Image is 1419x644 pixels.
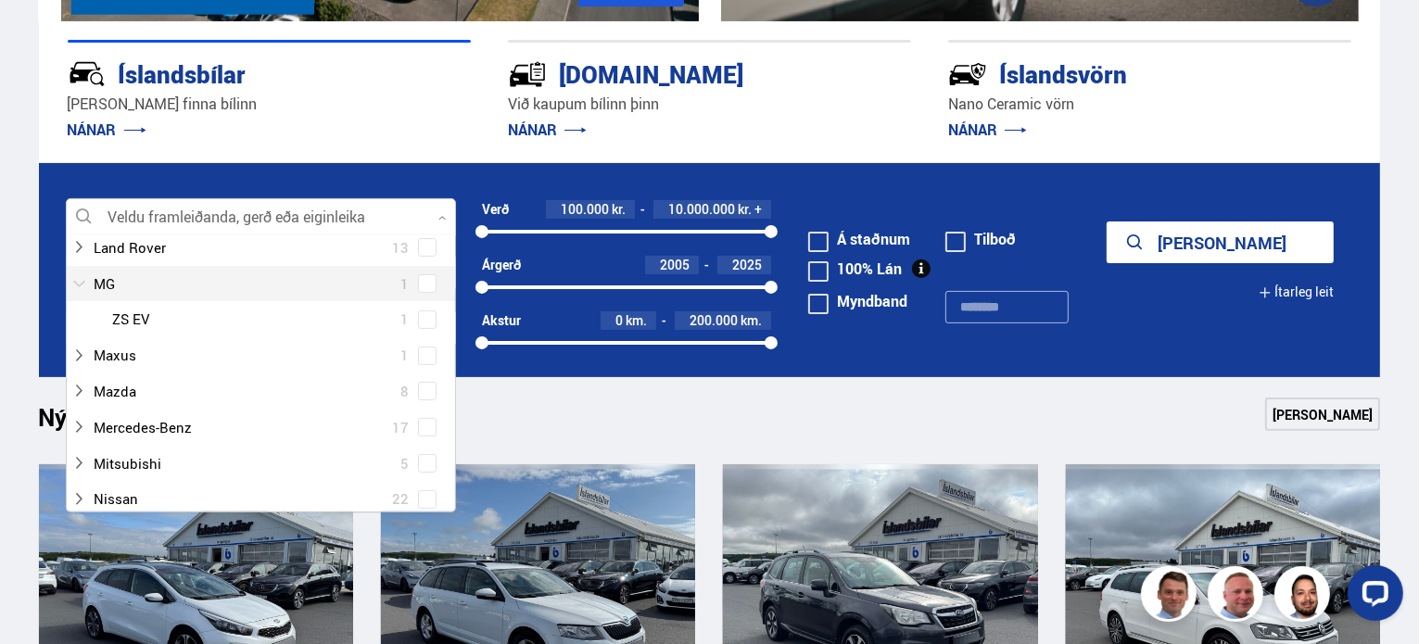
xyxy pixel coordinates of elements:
[808,232,910,246] label: Á staðnum
[945,232,1016,246] label: Tilboð
[754,202,762,217] span: +
[400,271,409,297] span: 1
[482,313,521,328] div: Akstur
[400,378,409,405] span: 8
[1259,271,1334,313] button: Ítarleg leit
[660,256,690,273] span: 2005
[39,403,187,442] h1: Nýtt á skrá
[482,258,521,272] div: Árgerð
[508,57,845,89] div: [DOMAIN_NAME]
[400,342,409,369] span: 1
[392,414,409,441] span: 17
[561,200,609,218] span: 100.000
[508,55,547,94] img: tr5P-W3DuiFaO7aO.svg
[400,450,409,477] span: 5
[392,486,409,512] span: 22
[1277,569,1333,625] img: nhp88E3Fdnt1Opn2.png
[948,55,987,94] img: -Svtn6bYgwAsiwNX.svg
[1144,569,1199,625] img: FbJEzSuNWCJXmdc-.webp
[68,94,471,115] p: [PERSON_NAME] finna bílinn
[392,234,409,261] span: 13
[1333,558,1411,636] iframe: LiveChat chat widget
[615,311,623,329] span: 0
[741,313,762,328] span: km.
[68,57,405,89] div: Íslandsbílar
[626,313,647,328] span: km.
[400,306,409,333] span: 1
[68,55,107,94] img: JRvxyua_JYH6wB4c.svg
[1265,398,1380,431] a: [PERSON_NAME]
[808,294,907,309] label: Myndband
[948,57,1286,89] div: Íslandsvörn
[948,120,1027,140] a: NÁNAR
[668,200,735,218] span: 10.000.000
[68,120,146,140] a: NÁNAR
[1107,221,1334,263] button: [PERSON_NAME]
[690,311,738,329] span: 200.000
[508,94,911,115] p: Við kaupum bílinn þinn
[612,202,626,217] span: kr.
[482,202,509,217] div: Verð
[732,256,762,273] span: 2025
[808,261,902,276] label: 100% Lán
[738,202,752,217] span: kr.
[948,94,1351,115] p: Nano Ceramic vörn
[1210,569,1266,625] img: siFngHWaQ9KaOqBr.png
[508,120,587,140] a: NÁNAR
